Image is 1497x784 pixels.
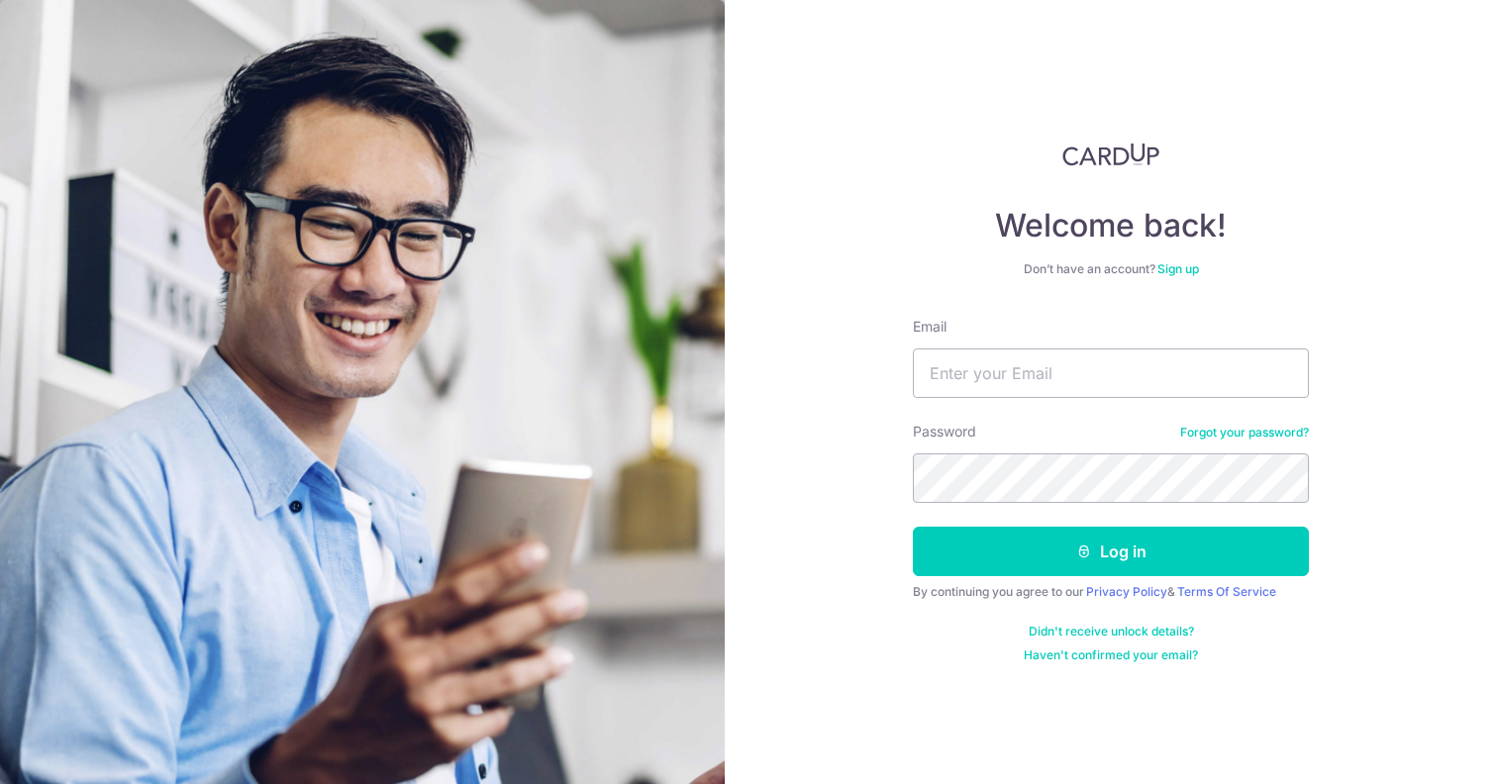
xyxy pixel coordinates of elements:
[1180,425,1309,441] a: Forgot your password?
[1024,647,1198,663] a: Haven't confirmed your email?
[913,422,976,441] label: Password
[1177,584,1276,599] a: Terms Of Service
[1157,261,1199,276] a: Sign up
[913,348,1309,398] input: Enter your Email
[913,317,947,337] label: Email
[913,527,1309,576] button: Log in
[1029,624,1194,639] a: Didn't receive unlock details?
[1086,584,1167,599] a: Privacy Policy
[913,584,1309,600] div: By continuing you agree to our &
[913,206,1309,245] h4: Welcome back!
[913,261,1309,277] div: Don’t have an account?
[1062,143,1159,166] img: CardUp Logo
